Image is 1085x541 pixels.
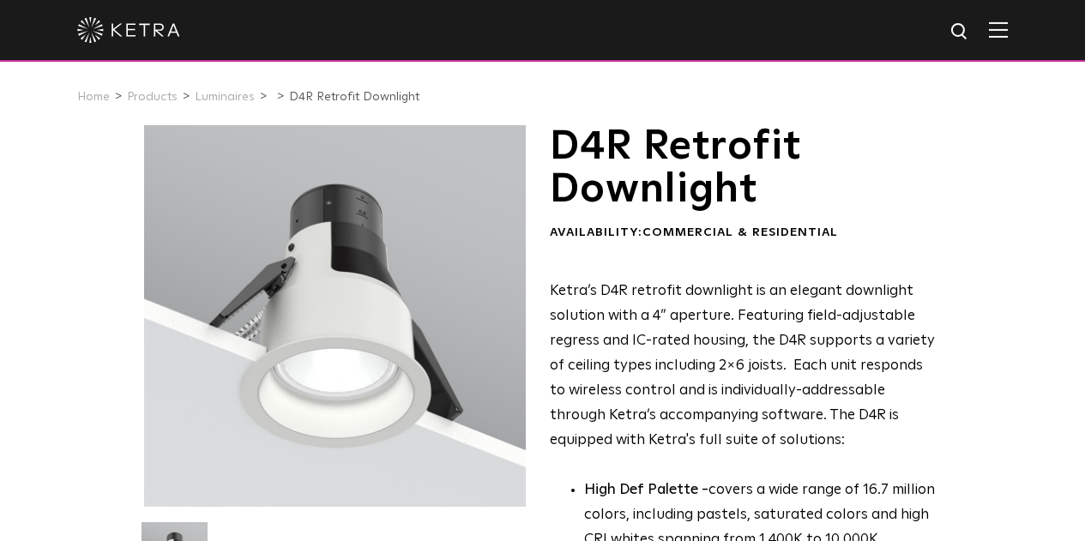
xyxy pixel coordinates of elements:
[550,225,940,242] div: Availability:
[127,91,178,103] a: Products
[949,21,971,43] img: search icon
[77,91,110,103] a: Home
[642,226,838,238] span: Commercial & Residential
[584,483,708,497] strong: High Def Palette -
[550,280,940,453] p: Ketra’s D4R retrofit downlight is an elegant downlight solution with a 4” aperture. Featuring fie...
[77,17,180,43] img: ketra-logo-2019-white
[550,125,940,212] h1: D4R Retrofit Downlight
[195,91,255,103] a: Luminaires
[289,91,419,103] a: D4R Retrofit Downlight
[989,21,1008,38] img: Hamburger%20Nav.svg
